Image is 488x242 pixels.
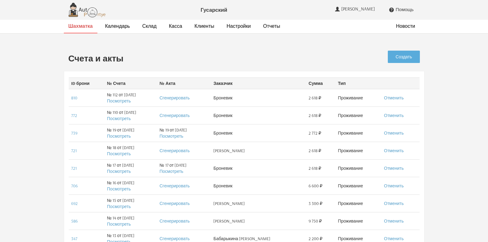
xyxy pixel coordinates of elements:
[384,165,404,171] a: Отменить
[107,186,131,192] a: Посмотреть
[105,106,157,124] td: № 110 от [DATE]
[227,23,251,29] a: Настройки
[309,236,322,242] span: 2 200 ₽
[211,159,306,177] td: Броневик
[211,106,306,124] td: Броневик
[384,236,404,241] a: Отменить
[309,165,321,171] span: 2 618 ₽
[384,201,404,206] a: Отменить
[211,142,306,159] td: [PERSON_NAME]
[335,77,381,89] th: Тип
[309,130,321,136] span: 2 772 ₽
[159,183,190,189] a: Сгенерировать
[159,201,190,206] a: Сгенерировать
[105,77,157,89] th: № Счета
[335,177,381,194] td: Проживание
[107,151,131,156] a: Посмотреть
[157,124,211,142] td: № 19 от [DATE]
[341,6,376,12] span: [PERSON_NAME]
[309,183,322,189] span: 6 600 ₽
[335,159,381,177] td: Проживание
[384,130,404,136] a: Отменить
[384,183,404,189] a: Отменить
[107,169,131,174] a: Посмотреть
[159,133,183,139] a: Посмотреть
[105,159,157,177] td: № 17 от [DATE]
[159,113,190,118] a: Сгенерировать
[159,236,190,241] a: Сгенерировать
[105,142,157,159] td: № 18 от [DATE]
[71,236,77,241] a: 347
[69,77,105,89] th: ID брони
[157,77,211,89] th: № Акта
[107,98,131,104] a: Посмотреть
[68,54,330,63] h2: Счета и акты
[211,194,306,212] td: [PERSON_NAME]
[107,204,131,209] a: Посмотреть
[71,148,77,153] a: 721
[105,194,157,212] td: № 15 от [DATE]
[142,23,156,29] a: Склад
[335,212,381,230] td: Проживание
[335,124,381,142] td: Проживание
[105,89,157,106] td: № 112 от [DATE]
[105,212,157,230] td: № 14 от [DATE]
[107,221,131,227] a: Посмотреть
[309,95,321,101] span: 2 618 ₽
[71,113,77,118] a: 772
[195,23,214,29] a: Клиенты
[105,124,157,142] td: № 19 от [DATE]
[306,77,335,89] th: Сумма
[384,218,404,224] a: Отменить
[309,112,321,119] span: 2 618 ₽
[384,113,404,118] a: Отменить
[157,159,211,177] td: № 17 от [DATE]
[105,177,157,194] td: № 16 от [DATE]
[211,77,306,89] th: Заказчик
[335,194,381,212] td: Проживание
[389,7,394,13] i: 
[396,7,414,12] span: Помощь
[68,23,93,29] a: Шахматка
[396,23,415,29] a: Новости
[169,23,182,29] a: Касса
[71,130,77,136] a: 739
[335,142,381,159] td: Проживание
[159,169,183,174] a: Посмотреть
[71,218,78,224] a: 586
[159,148,190,153] a: Сгенерировать
[159,218,190,224] a: Сгенерировать
[211,89,306,106] td: Броневик
[335,89,381,106] td: Проживание
[309,218,322,224] span: 9 750 ₽
[309,200,322,207] span: 3 300 ₽
[107,133,131,139] a: Посмотреть
[335,106,381,124] td: Проживание
[388,51,420,63] a: Создать
[107,116,131,121] a: Посмотреть
[384,148,404,153] a: Отменить
[71,95,77,101] a: 810
[263,23,280,29] a: Отчеты
[384,95,404,101] a: Отменить
[71,183,78,189] a: 706
[211,212,306,230] td: [PERSON_NAME]
[211,124,306,142] td: Броневик
[71,165,77,171] a: 721
[159,95,190,101] a: Сгенерировать
[105,23,130,29] a: Календарь
[309,148,321,154] span: 2 618 ₽
[71,201,78,206] a: 692
[211,177,306,194] td: Броневик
